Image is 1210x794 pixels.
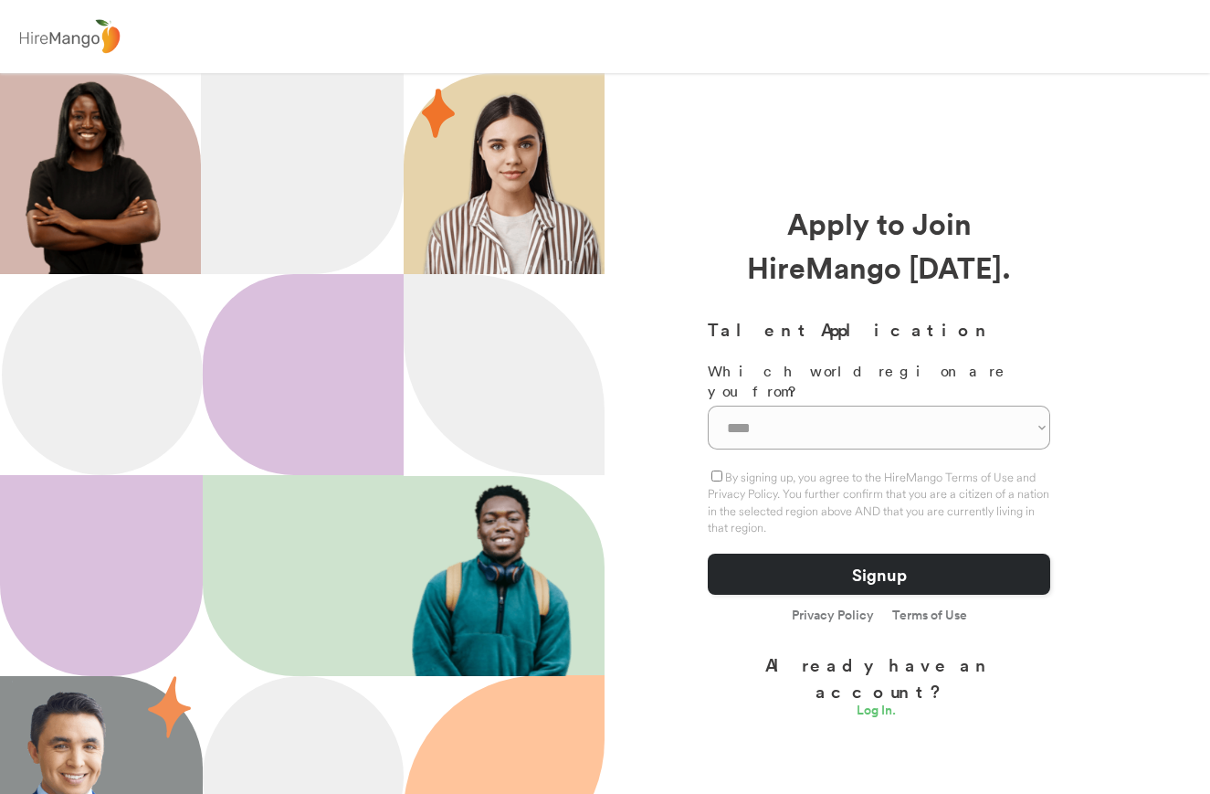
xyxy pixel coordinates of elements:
img: 200x220.png [4,73,182,274]
a: Privacy Policy [792,609,874,624]
h3: Talent Application [708,316,1050,343]
img: hispanic%20woman.png [422,91,605,274]
button: Signup [708,554,1050,595]
a: Log In. [857,704,902,722]
a: Terms of Use [892,609,967,621]
img: logo%20-%20hiremango%20gray.png [14,16,125,58]
img: 55 [148,676,191,738]
img: 202x218.png [405,477,589,676]
div: Which world region are you from? [708,361,1050,402]
img: 29 [422,89,455,138]
label: By signing up, you agree to the HireMango Terms of Use and Privacy Policy. You further confirm th... [708,470,1049,535]
img: Ellipse%2012 [2,274,203,475]
div: Apply to Join HireMango [DATE]. [708,201,1050,289]
div: Already have an account? [708,651,1050,704]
